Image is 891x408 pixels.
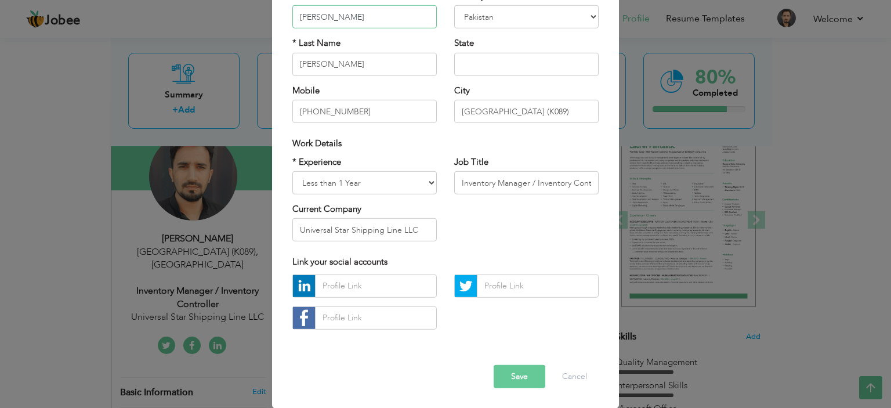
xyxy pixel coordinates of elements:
[454,85,470,97] label: City
[293,307,315,329] img: facebook
[292,138,342,149] span: Work Details
[292,256,387,268] span: Link your social accounts
[292,37,341,49] label: * Last Name
[293,275,315,297] img: linkedin
[550,365,599,388] button: Cancel
[292,156,341,168] label: * Experience
[455,275,477,297] img: Twitter
[315,306,437,330] input: Profile Link
[292,203,361,215] label: Current Company
[454,37,474,49] label: State
[494,365,545,388] button: Save
[454,156,488,168] label: Job Title
[315,275,437,298] input: Profile Link
[292,85,320,97] label: Mobile
[477,275,599,298] input: Profile Link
